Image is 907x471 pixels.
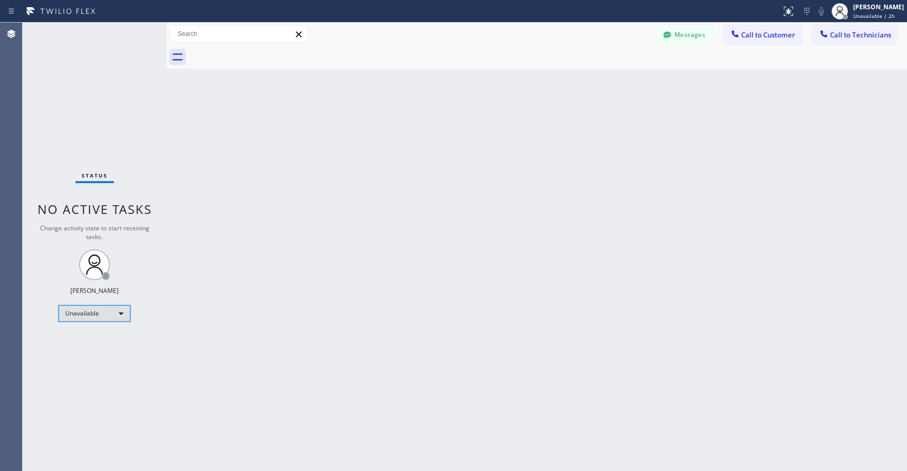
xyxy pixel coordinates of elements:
[830,30,891,40] span: Call to Technicians
[40,224,149,241] span: Change activity state to start receiving tasks.
[814,4,828,18] button: Mute
[741,30,795,40] span: Call to Customer
[70,286,119,295] div: [PERSON_NAME]
[723,25,802,45] button: Call to Customer
[59,305,130,322] div: Unavailable
[37,201,152,218] span: No active tasks
[657,25,713,45] button: Messages
[812,25,897,45] button: Call to Technicians
[170,26,307,42] input: Search
[853,12,895,19] span: Unavailable | 2h
[853,3,904,11] div: [PERSON_NAME]
[82,172,108,179] span: Status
